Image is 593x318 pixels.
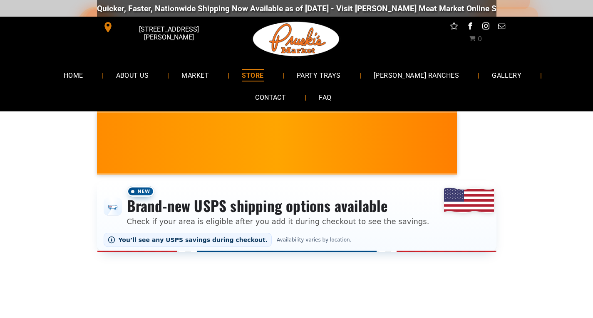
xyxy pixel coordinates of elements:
a: CONTACT [243,86,298,108]
a: FAQ [306,86,344,108]
a: [STREET_ADDRESS][PERSON_NAME] [97,21,224,34]
a: email [496,21,507,34]
a: ABOUT US [104,64,161,86]
span: 0 [478,35,482,43]
a: instagram [480,21,491,34]
a: facebook [464,21,475,34]
span: You’ll see any USPS savings during checkout. [119,237,268,243]
a: PARTY TRAYS [284,64,353,86]
img: Pruski-s+Market+HQ+Logo2-1920w.png [251,17,341,62]
a: [PERSON_NAME] RANCHES [361,64,471,86]
span: Availability varies by location. [275,237,353,243]
p: Check if your area is eligible after you add it during checkout to see the savings. [127,216,429,227]
a: MARKET [169,64,221,86]
span: [STREET_ADDRESS][PERSON_NAME] [115,21,222,45]
a: STORE [229,64,276,86]
a: Social network [449,21,459,34]
a: GALLERY [479,64,534,86]
div: Shipping options announcement [97,181,496,252]
span: New [127,186,154,197]
h3: Brand-new USPS shipping options available [127,197,429,215]
a: HOME [51,64,96,86]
